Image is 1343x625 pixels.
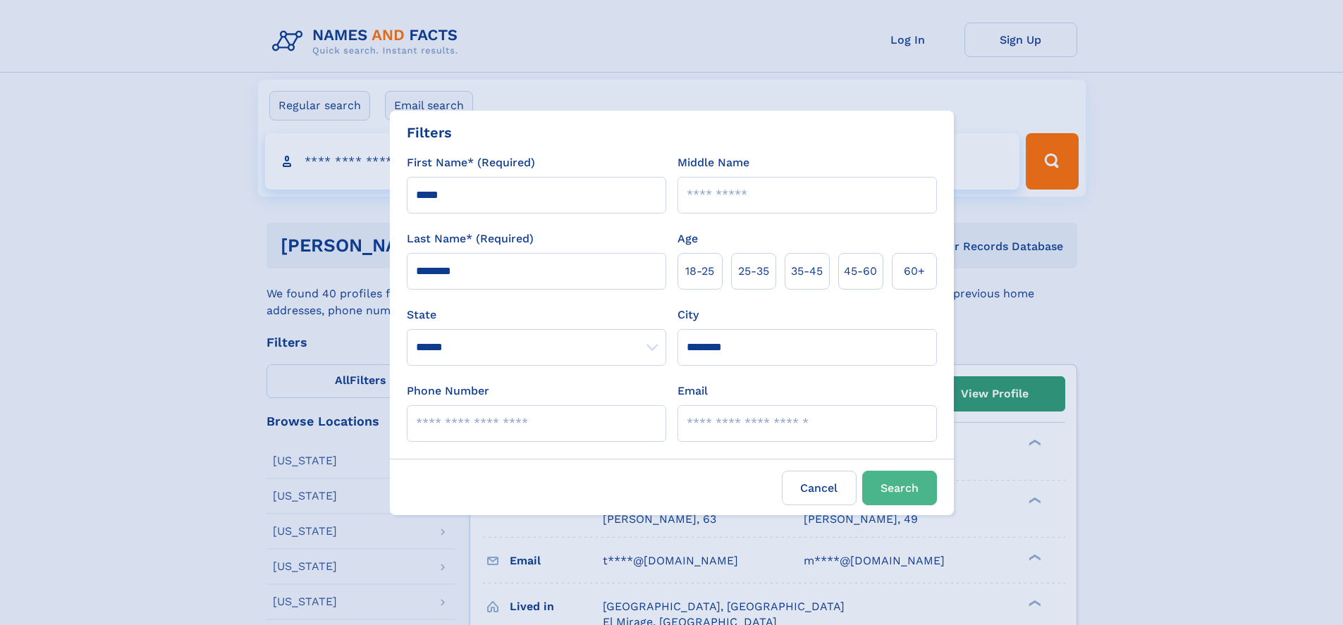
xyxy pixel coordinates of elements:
label: First Name* (Required) [407,154,535,171]
label: Age [677,230,698,247]
label: Cancel [782,471,857,505]
label: City [677,307,699,323]
label: Last Name* (Required) [407,230,534,247]
span: 35‑45 [791,263,823,280]
div: Filters [407,122,452,143]
label: Email [677,383,708,400]
button: Search [862,471,937,505]
span: 18‑25 [685,263,714,280]
span: 25‑35 [738,263,769,280]
label: Phone Number [407,383,489,400]
span: 60+ [904,263,925,280]
label: State [407,307,666,323]
span: 45‑60 [844,263,877,280]
label: Middle Name [677,154,749,171]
